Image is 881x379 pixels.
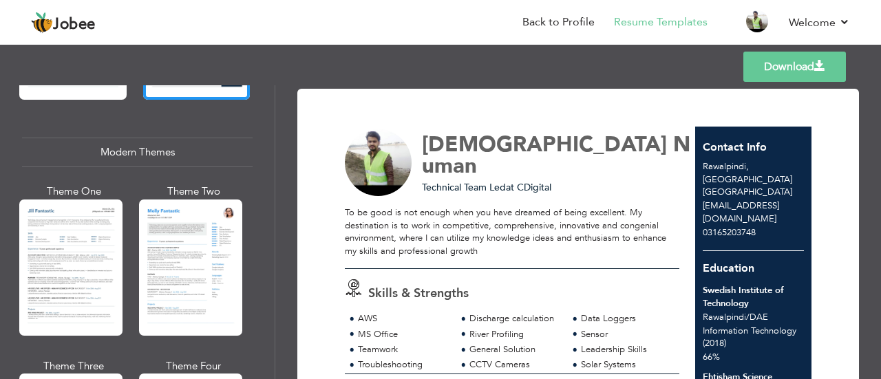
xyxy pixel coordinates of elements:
[422,130,667,159] span: [DEMOGRAPHIC_DATA]
[469,328,560,341] div: River Profiling
[746,10,768,32] img: Profile Img
[469,343,560,356] div: General Solution
[358,312,448,325] div: AWS
[358,328,448,341] div: MS Office
[581,358,671,371] div: Solar Systems
[581,343,671,356] div: Leadership Skills
[581,328,671,341] div: Sensor
[703,226,756,239] span: 03165203748
[142,359,245,373] div: Theme Four
[703,160,746,173] span: Rawalpindi
[789,14,850,31] a: Welcome
[368,285,469,302] span: Skills & Strengths
[703,351,720,363] span: 66%
[695,160,812,199] div: [GEOGRAPHIC_DATA]
[422,181,506,194] span: Technical Team Led
[703,186,792,198] span: [GEOGRAPHIC_DATA]
[469,312,560,325] div: Discharge calculation
[469,358,560,371] div: CCTV Cameras
[345,129,412,197] img: No image
[743,52,846,82] a: Download
[345,206,679,257] div: To be good is not enough when you have dreamed of being excellent. My destination is to work in c...
[22,138,253,167] div: Modern Themes
[703,199,779,225] span: [EMAIL_ADDRESS][DOMAIN_NAME]
[53,17,96,32] span: Jobee
[142,184,245,199] div: Theme Two
[22,359,125,373] div: Theme Three
[358,343,448,356] div: Teamwork
[358,358,448,371] div: Troubleshooting
[703,261,754,276] span: Education
[522,14,595,30] a: Back to Profile
[703,311,768,323] span: Rawalpindi DAE
[703,284,804,310] div: Swedish Institute of Technology
[581,312,671,325] div: Data Loggers
[703,325,796,337] span: Information Technology
[746,311,750,323] span: /
[422,130,690,180] span: Numan
[746,160,749,173] span: ,
[703,337,726,349] span: (2018)
[506,181,551,194] span: at CDigital
[22,184,125,199] div: Theme One
[614,14,708,30] a: Resume Templates
[31,12,96,34] a: Jobee
[31,12,53,34] img: jobee.io
[703,140,767,155] span: Contact Info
